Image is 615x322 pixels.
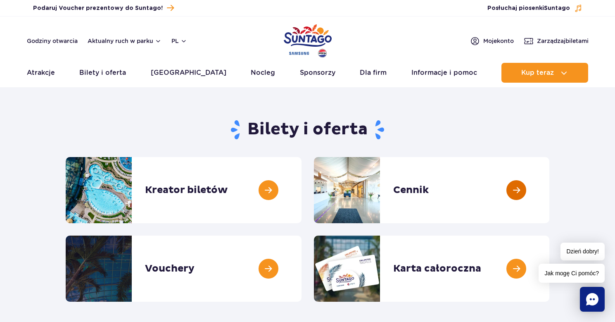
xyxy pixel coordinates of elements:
a: Dla firm [360,63,387,83]
a: Mojekonto [470,36,514,46]
button: Kup teraz [501,63,588,83]
span: Kup teraz [521,69,554,76]
span: Jak mogę Ci pomóc? [539,264,605,283]
span: Dzień dobry! [560,243,605,260]
a: Atrakcje [27,63,55,83]
a: Park of Poland [284,21,332,59]
span: Posłuchaj piosenki [487,4,570,12]
a: Podaruj Voucher prezentowy do Suntago! [33,2,174,14]
a: Sponsorzy [300,63,335,83]
a: Bilety i oferta [79,63,126,83]
a: Zarządzajbiletami [524,36,589,46]
a: Godziny otwarcia [27,37,78,45]
button: Posłuchaj piosenkiSuntago [487,4,582,12]
span: Podaruj Voucher prezentowy do Suntago! [33,4,163,12]
a: Informacje i pomoc [411,63,477,83]
div: Chat [580,287,605,312]
a: [GEOGRAPHIC_DATA] [151,63,226,83]
button: Aktualny ruch w parku [88,38,161,44]
span: Zarządzaj biletami [537,37,589,45]
span: Suntago [544,5,570,11]
button: pl [171,37,187,45]
span: Moje konto [483,37,514,45]
h1: Bilety i oferta [66,119,549,141]
a: Nocleg [251,63,275,83]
